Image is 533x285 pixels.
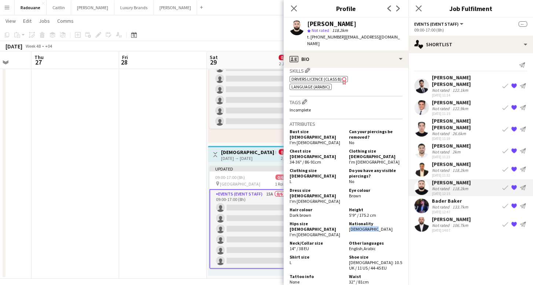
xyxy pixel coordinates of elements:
span: Thu [35,54,44,61]
h5: Can your piercings be removed? [349,129,402,140]
div: [DATE] 12:47 [432,209,470,214]
h5: Tattoo info [290,273,343,279]
div: 118.2km [451,167,470,173]
span: [DEMOGRAPHIC_DATA] [349,226,393,231]
div: [PERSON_NAME] [PERSON_NAME] [432,74,499,87]
div: Not rated [432,186,451,191]
span: 28 [121,58,128,66]
button: [PERSON_NAME] [154,0,197,15]
div: 122.1km [451,87,470,93]
span: I'm [DEMOGRAPHIC_DATA] [349,159,400,165]
div: [DATE] 14:07 [432,228,471,233]
span: No [349,179,354,184]
div: +04 [45,43,52,49]
button: Caitlin [47,0,71,15]
span: 27 [34,58,44,66]
h3: Tags [290,98,402,106]
div: [DATE] 11:32 [432,173,471,178]
div: Not rated [432,106,451,111]
span: 0/12 [279,55,291,60]
span: Not rated [312,28,329,33]
div: Not rated [432,87,451,93]
span: I'm [DEMOGRAPHIC_DATA] [290,231,340,237]
div: [PERSON_NAME] [432,142,471,149]
span: t. [PHONE_NUMBER] [307,34,345,40]
h5: Hair colour [290,207,343,212]
h5: Chest size [DEMOGRAPHIC_DATA] [290,148,343,159]
span: Jobs [39,18,50,24]
h5: Height [349,207,402,212]
span: View [6,18,16,24]
div: [DATE] → [DATE] [221,155,276,161]
a: Comms [55,16,77,26]
app-card-role: Events (Event Staff)20A0/609:00-17:00 (8h) [210,50,292,128]
span: Dark brown [290,212,311,218]
h5: Do you have any visible piercings? [349,168,402,179]
span: Sat [210,54,218,61]
h3: Profile [284,4,408,13]
span: 14" / 38 EU [290,245,309,251]
span: 118.2km [331,28,349,33]
div: 26.6km [451,131,467,136]
span: 34-36" / 86-91cm [290,159,321,165]
h3: Skills [290,66,402,74]
span: Drivers Licence (Class B) [291,76,342,82]
div: [PERSON_NAME] [432,179,471,186]
span: | [EMAIL_ADDRESS][DOMAIN_NAME] [307,34,400,46]
span: 32" / 81cm [349,279,369,284]
div: [DATE] 11:23 [432,154,471,159]
div: [DATE] 12:15 [432,191,471,196]
div: [DATE] 11:15 [432,111,471,116]
div: [PERSON_NAME] [432,216,471,222]
div: Shortlist [408,36,533,53]
h5: Clothing size [DEMOGRAPHIC_DATA] [290,168,343,179]
span: I'm [DEMOGRAPHIC_DATA] [290,198,340,204]
h5: Eye colour [349,187,402,193]
div: [PERSON_NAME] [432,161,471,167]
h5: Hips size [DEMOGRAPHIC_DATA] [290,220,343,231]
span: Edit [23,18,32,24]
button: Events (Event Staff) [414,21,464,27]
a: Edit [21,16,35,26]
span: Week 48 [24,43,43,49]
span: None [290,279,299,284]
span: 5'9" / 175.2 cm [349,212,376,218]
div: Updated09:00-17:00 (8h)0/6 [GEOGRAPHIC_DATA]1 RoleEvents (Event Staff)15A0/609:00-17:00 (8h) [210,165,292,268]
button: Radouane [15,0,47,15]
span: Events (Event Staff) [414,21,459,27]
span: No [349,140,354,145]
div: 2km [451,149,462,154]
span: -- [518,21,527,27]
app-card-role: Events (Event Staff)15A0/609:00-17:00 (8h) [210,189,292,268]
span: 0/12 [279,149,291,154]
h5: Other languages [349,240,402,245]
div: Not rated [432,222,451,228]
h3: Job Fulfilment [408,4,533,13]
span: L [290,179,292,184]
div: [PERSON_NAME] [432,99,471,106]
div: Not rated [432,149,451,154]
h5: Clothing size [DEMOGRAPHIC_DATA] [349,148,402,159]
button: Luxury Brands [115,0,154,15]
div: Bio [284,50,408,68]
div: 122.9km [451,106,470,111]
h5: Shoe size [349,254,402,259]
h3: [DEMOGRAPHIC_DATA] ROLE | Sail GP | Giant Flags [221,149,276,155]
div: 2 jobs [281,154,291,161]
span: [GEOGRAPHIC_DATA] [220,181,261,186]
span: Fri [122,54,128,61]
div: [PERSON_NAME] [307,21,356,27]
button: [PERSON_NAME] [71,0,115,15]
h5: Waist [349,273,402,279]
h5: Dress size [DEMOGRAPHIC_DATA] [290,187,343,198]
div: 118.2km [451,186,470,191]
p: Incomplete [290,107,402,113]
div: [DATE] 11:19 [432,136,499,141]
h5: Neck/Collar size [290,240,343,245]
span: 1 Role [275,181,286,186]
span: Comms [58,18,74,24]
div: 09:00-17:00 (8h) [414,27,527,33]
h5: Bust size [DEMOGRAPHIC_DATA] [290,129,343,140]
app-job-card: 09:00-17:00 (8h)0/6 [GEOGRAPHIC_DATA], [GEOGRAPHIC_DATA]1 RoleEvents (Event Staff)20A0/609:00-17:... [210,33,292,128]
